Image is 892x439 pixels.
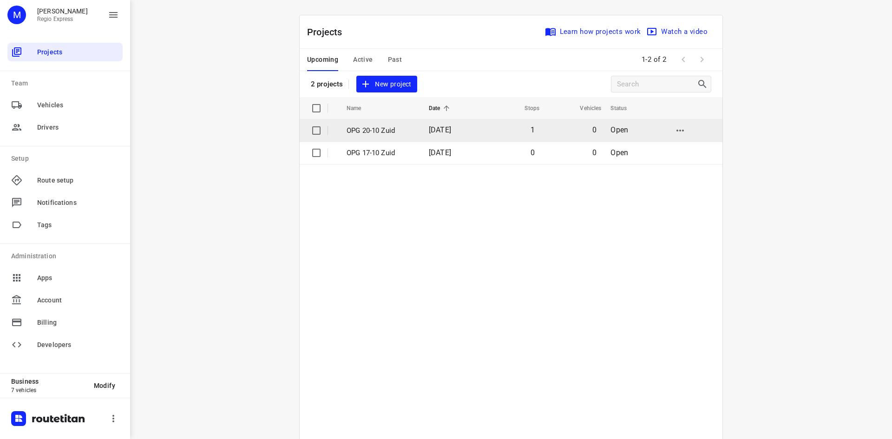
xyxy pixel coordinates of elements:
div: Tags [7,216,123,234]
div: Developers [7,335,123,354]
span: Date [429,103,453,114]
span: 0 [592,125,597,134]
div: Vehicles [7,96,123,114]
div: Notifications [7,193,123,212]
p: Setup [11,154,123,164]
div: Search [697,79,711,90]
span: Stops [512,103,539,114]
p: 2 projects [311,80,343,88]
button: New project [356,76,417,93]
button: Modify [86,377,123,394]
span: [DATE] [429,125,451,134]
span: 1 [531,125,535,134]
p: Administration [11,251,123,261]
span: Billing [37,318,119,328]
p: OPG 20-10 Zuid [347,125,415,136]
span: Modify [94,382,115,389]
p: Max Bisseling [37,7,88,15]
span: Route setup [37,176,119,185]
div: Apps [7,269,123,287]
span: Name [347,103,374,114]
span: Previous Page [674,50,693,69]
span: New project [362,79,411,90]
span: Account [37,295,119,305]
div: Drivers [7,118,123,137]
span: Status [610,103,639,114]
span: Developers [37,340,119,350]
span: Vehicles [568,103,601,114]
span: Notifications [37,198,119,208]
p: 7 vehicles [11,387,86,393]
span: Vehicles [37,100,119,110]
p: Business [11,378,86,385]
div: Route setup [7,171,123,190]
p: Projects [307,25,350,39]
span: Open [610,125,628,134]
span: 0 [592,148,597,157]
span: [DATE] [429,148,451,157]
div: Projects [7,43,123,61]
div: Billing [7,313,123,332]
span: Apps [37,273,119,283]
input: Search projects [617,77,697,92]
span: 1-2 of 2 [638,50,670,70]
p: OPG 17-10 Zuid [347,148,415,158]
div: Account [7,291,123,309]
span: Tags [37,220,119,230]
span: Projects [37,47,119,57]
span: 0 [531,148,535,157]
p: Team [11,79,123,88]
span: Open [610,148,628,157]
span: Next Page [693,50,711,69]
span: Active [353,54,373,66]
span: Upcoming [307,54,338,66]
span: Drivers [37,123,119,132]
span: Past [388,54,402,66]
div: M [7,6,26,24]
p: Regio Express [37,16,88,22]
